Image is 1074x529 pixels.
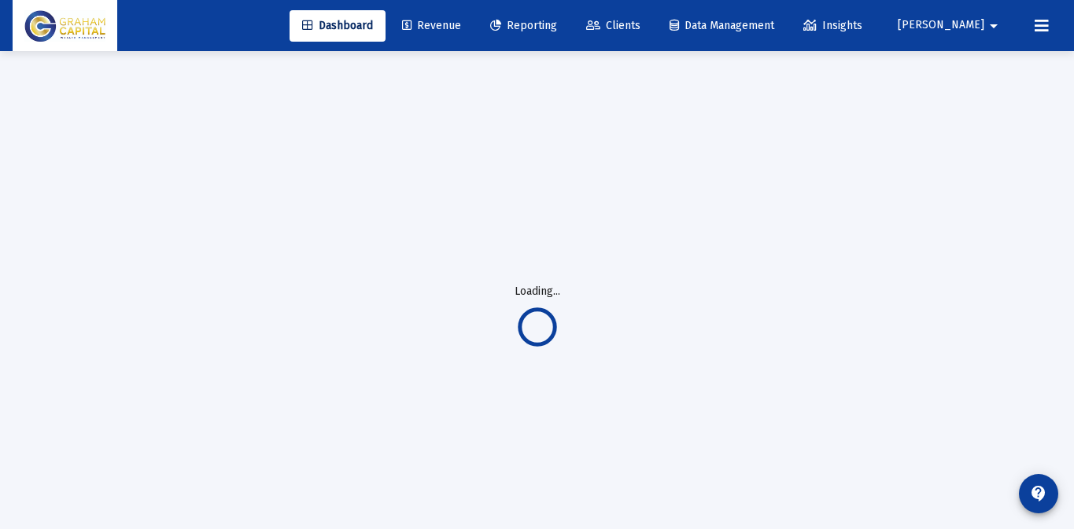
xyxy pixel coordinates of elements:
span: Insights [803,19,862,32]
button: [PERSON_NAME] [879,9,1022,41]
a: Reporting [478,10,570,42]
a: Dashboard [290,10,386,42]
a: Data Management [657,10,787,42]
span: Dashboard [302,19,373,32]
span: Clients [586,19,640,32]
mat-icon: arrow_drop_down [984,10,1003,42]
a: Clients [574,10,653,42]
span: Reporting [490,19,557,32]
a: Insights [791,10,875,42]
span: Data Management [670,19,774,32]
mat-icon: contact_support [1029,484,1048,503]
span: Revenue [402,19,461,32]
a: Revenue [389,10,474,42]
img: Dashboard [24,10,105,42]
span: [PERSON_NAME] [898,19,984,32]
